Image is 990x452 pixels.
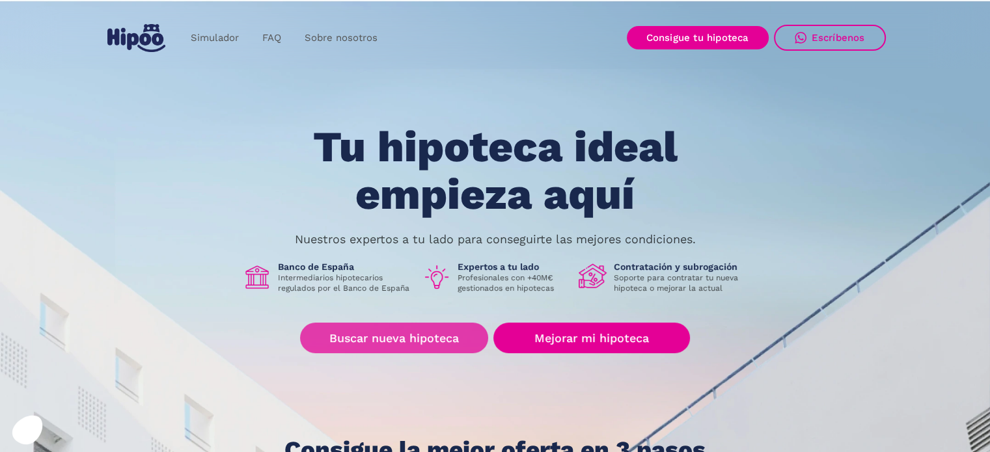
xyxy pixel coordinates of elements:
[295,234,696,245] p: Nuestros expertos a tu lado para conseguirte las mejores condiciones.
[251,25,293,51] a: FAQ
[458,273,568,293] p: Profesionales con +40M€ gestionados en hipotecas
[458,261,568,273] h1: Expertos a tu lado
[278,261,412,273] h1: Banco de España
[614,261,748,273] h1: Contratación y subrogación
[248,124,741,218] h1: Tu hipoteca ideal empieza aquí
[179,25,251,51] a: Simulador
[774,25,886,51] a: Escríbenos
[627,26,769,49] a: Consigue tu hipoteca
[300,323,488,353] a: Buscar nueva hipoteca
[293,25,389,51] a: Sobre nosotros
[614,273,748,293] p: Soporte para contratar tu nueva hipoteca o mejorar la actual
[493,323,689,353] a: Mejorar mi hipoteca
[812,32,865,44] div: Escríbenos
[105,19,169,57] a: home
[278,273,412,293] p: Intermediarios hipotecarios regulados por el Banco de España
